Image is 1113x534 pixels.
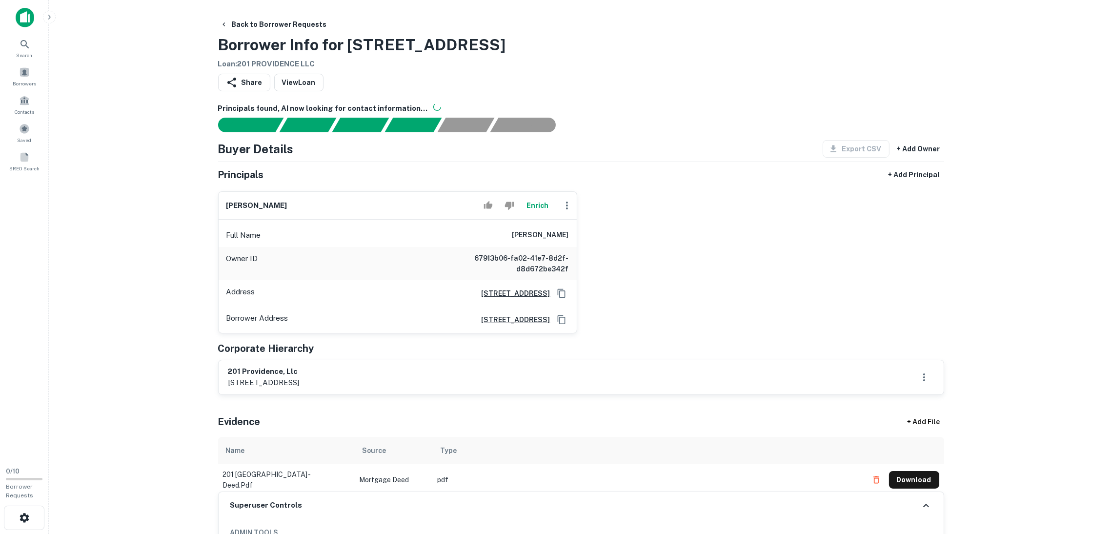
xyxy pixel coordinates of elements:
div: + Add File [890,413,958,431]
a: Saved [3,120,46,146]
span: SREO Search [9,164,40,172]
h6: Principals found, AI now looking for contact information... [218,103,944,114]
button: Share [218,74,270,91]
h4: Buyer Details [218,140,294,158]
div: Name [226,445,245,456]
a: SREO Search [3,148,46,174]
a: [STREET_ADDRESS] [474,314,550,325]
div: Your request is received and processing... [279,118,336,132]
a: [STREET_ADDRESS] [474,288,550,299]
div: Sending borrower request to AI... [206,118,280,132]
span: Borrower Requests [6,483,33,499]
span: Search [17,51,33,59]
th: Name [218,437,355,464]
p: Full Name [226,229,261,241]
span: Saved [18,136,32,144]
div: Documents found, AI parsing details... [332,118,389,132]
p: [STREET_ADDRESS] [228,377,300,389]
button: Copy Address [554,312,569,327]
button: Delete file [868,472,885,488]
p: Owner ID [226,253,258,274]
button: Accept [480,196,497,215]
span: Contacts [15,108,34,116]
button: Download [889,471,939,489]
span: 0 / 10 [6,468,20,475]
button: + Add Owner [893,140,944,158]
button: Enrich [522,196,553,215]
button: Back to Borrower Requests [216,16,331,33]
th: Type [433,437,863,464]
td: pdf [433,464,863,495]
button: Copy Address [554,286,569,301]
h6: 201 providence, llc [228,366,300,377]
button: + Add Principal [885,166,944,184]
h6: Loan : 201 PROVIDENCE LLC [218,59,506,70]
p: Borrower Address [226,312,288,327]
span: Borrowers [13,80,36,87]
a: Borrowers [3,63,46,89]
h6: [PERSON_NAME] [512,229,569,241]
p: Address [226,286,255,301]
th: Source [355,437,433,464]
h6: [PERSON_NAME] [226,200,287,211]
h5: Principals [218,167,264,182]
iframe: Chat Widget [1064,456,1113,503]
a: ViewLoan [274,74,324,91]
div: scrollable content [218,437,944,492]
h6: Superuser Controls [230,500,303,511]
td: 201 [GEOGRAPHIC_DATA] - deed.pdf [218,464,355,495]
a: Contacts [3,91,46,118]
h6: 67913b06-fa02-41e7-8d2f-d8d672be342f [452,253,569,274]
div: Principals found, AI now looking for contact information... [384,118,442,132]
div: Source [363,445,386,456]
td: Mortgage Deed [355,464,433,495]
h3: Borrower Info for [STREET_ADDRESS] [218,33,506,57]
div: Type [441,445,457,456]
div: Principals found, still searching for contact information. This may take time... [437,118,494,132]
h5: Evidence [218,414,261,429]
a: Search [3,35,46,61]
h5: Corporate Hierarchy [218,341,314,356]
img: capitalize-icon.png [16,8,34,27]
div: AI fulfillment process complete. [490,118,567,132]
button: Reject [501,196,518,215]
